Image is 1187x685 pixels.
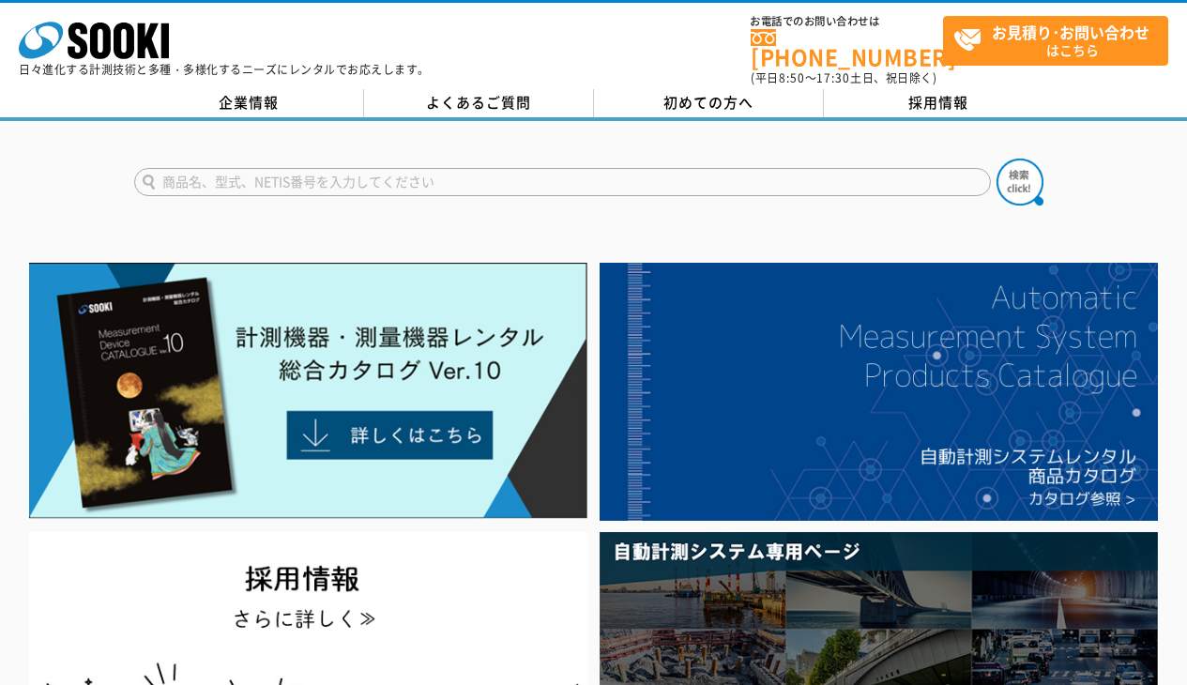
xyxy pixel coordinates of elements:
[943,16,1168,66] a: お見積り･お問い合わせはこちら
[992,21,1149,43] strong: お見積り･お問い合わせ
[29,263,587,519] img: Catalog Ver10
[751,69,936,86] span: (平日 ～ 土日、祝日除く)
[134,89,364,117] a: 企業情報
[19,64,430,75] p: 日々進化する計測技術と多種・多様化するニーズにレンタルでお応えします。
[816,69,850,86] span: 17:30
[997,159,1043,205] img: btn_search.png
[364,89,594,117] a: よくあるご質問
[824,89,1054,117] a: 採用情報
[594,89,824,117] a: 初めての方へ
[751,16,943,27] span: お電話でのお問い合わせは
[751,29,943,68] a: [PHONE_NUMBER]
[134,168,991,196] input: 商品名、型式、NETIS番号を入力してください
[779,69,805,86] span: 8:50
[953,17,1167,64] span: はこちら
[600,263,1158,521] img: 自動計測システムカタログ
[663,92,753,113] span: 初めての方へ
